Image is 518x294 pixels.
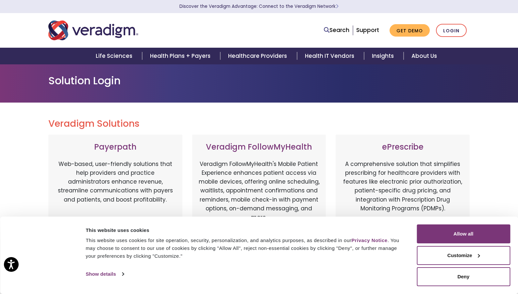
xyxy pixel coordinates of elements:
p: Veradigm FollowMyHealth's Mobile Patient Experience enhances patient access via mobile devices, o... [199,160,320,222]
button: Allow all [417,224,510,243]
h3: Payerpath [55,142,176,152]
h3: ePrescribe [342,142,463,152]
h2: Veradigm Solutions [48,118,470,129]
img: Veradigm logo [48,20,138,41]
h1: Solution Login [48,74,470,87]
a: Discover the Veradigm Advantage: Connect to the Veradigm NetworkLearn More [179,3,339,9]
button: Deny [417,267,510,286]
p: Web-based, user-friendly solutions that help providers and practice administrators enhance revenu... [55,160,176,228]
div: This website uses cookies for site operation, security, personalization, and analytics purposes, ... [86,237,402,260]
a: Search [324,26,349,35]
h3: Veradigm FollowMyHealth [199,142,320,152]
a: Healthcare Providers [220,48,297,64]
a: Life Sciences [88,48,142,64]
a: Login [436,24,467,37]
a: Health Plans + Payers [142,48,220,64]
button: Customize [417,246,510,265]
a: About Us [404,48,445,64]
a: Support [356,26,379,34]
a: Show details [86,269,124,279]
a: Get Demo [390,24,430,37]
div: This website uses cookies [86,226,402,234]
a: Privacy Notice [351,237,387,243]
span: Learn More [336,3,339,9]
p: A comprehensive solution that simplifies prescribing for healthcare providers with features like ... [342,160,463,228]
a: Insights [364,48,404,64]
a: Health IT Vendors [297,48,364,64]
